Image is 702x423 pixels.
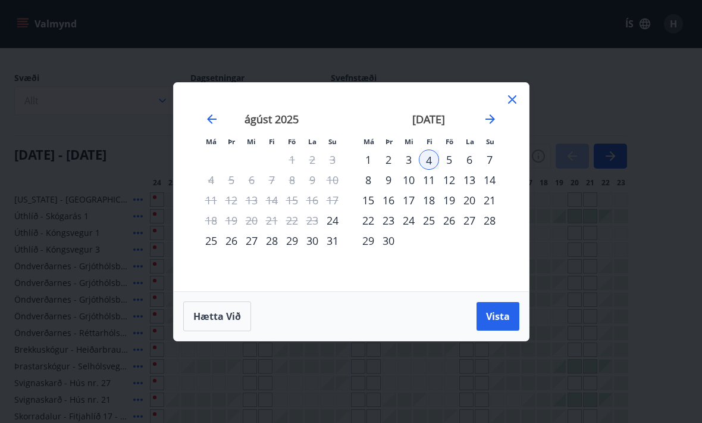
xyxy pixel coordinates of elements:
small: Fö [288,137,296,146]
td: Choose föstudagur, 29. ágúst 2025 as your check-out date. It’s available. [282,231,302,251]
small: Má [206,137,217,146]
div: 8 [358,170,378,190]
td: Choose sunnudagur, 24. ágúst 2025 as your check-out date. It’s available. [322,210,343,231]
small: Má [363,137,374,146]
td: Choose fimmtudagur, 28. ágúst 2025 as your check-out date. It’s available. [262,231,282,251]
td: Not available. mánudagur, 11. ágúst 2025 [201,190,221,210]
td: Not available. mánudagur, 18. ágúst 2025 [201,210,221,231]
div: 1 [358,150,378,170]
div: 19 [439,190,459,210]
div: 24 [322,210,343,231]
td: Choose miðvikudagur, 10. september 2025 as your check-out date. It’s available. [399,170,419,190]
td: Choose þriðjudagur, 26. ágúst 2025 as your check-out date. It’s available. [221,231,242,251]
div: 29 [358,231,378,251]
td: Not available. föstudagur, 22. ágúst 2025 [282,210,302,231]
div: 5 [439,150,459,170]
div: Move backward to switch to the previous month. [205,112,219,126]
div: 7 [480,150,500,170]
div: 11 [419,170,439,190]
td: Not available. laugardagur, 23. ágúst 2025 [302,210,322,231]
td: Choose föstudagur, 19. september 2025 as your check-out date. It’s available. [439,190,459,210]
small: Mi [405,137,413,146]
div: 2 [378,150,399,170]
div: Move forward to switch to the next month. [483,112,497,126]
small: La [466,137,474,146]
div: 16 [378,190,399,210]
td: Choose fimmtudagur, 11. september 2025 as your check-out date. It’s available. [419,170,439,190]
div: Calendar [188,97,515,277]
td: Not available. föstudagur, 1. ágúst 2025 [282,150,302,170]
td: Choose laugardagur, 13. september 2025 as your check-out date. It’s available. [459,170,480,190]
td: Not available. miðvikudagur, 20. ágúst 2025 [242,210,262,231]
small: Mi [247,137,256,146]
td: Choose þriðjudagur, 16. september 2025 as your check-out date. It’s available. [378,190,399,210]
td: Choose föstudagur, 5. september 2025 as your check-out date. It’s available. [439,150,459,170]
td: Choose sunnudagur, 14. september 2025 as your check-out date. It’s available. [480,170,500,190]
small: Su [486,137,494,146]
td: Not available. laugardagur, 9. ágúst 2025 [302,170,322,190]
div: 27 [459,210,480,231]
td: Not available. mánudagur, 4. ágúst 2025 [201,170,221,190]
span: Vista [486,310,510,323]
td: Choose þriðjudagur, 2. september 2025 as your check-out date. It’s available. [378,150,399,170]
div: 26 [439,210,459,231]
div: 6 [459,150,480,170]
small: Fi [427,137,433,146]
td: Choose þriðjudagur, 30. september 2025 as your check-out date. It’s available. [378,231,399,251]
td: Choose fimmtudagur, 25. september 2025 as your check-out date. It’s available. [419,210,439,231]
td: Not available. fimmtudagur, 7. ágúst 2025 [262,170,282,190]
td: Choose mánudagur, 1. september 2025 as your check-out date. It’s available. [358,150,378,170]
div: 27 [242,231,262,251]
td: Choose þriðjudagur, 23. september 2025 as your check-out date. It’s available. [378,210,399,231]
div: 13 [459,170,480,190]
td: Choose föstudagur, 26. september 2025 as your check-out date. It’s available. [439,210,459,231]
div: 15 [358,190,378,210]
div: 21 [480,190,500,210]
small: Su [328,137,337,146]
small: Þr [386,137,393,146]
div: 17 [399,190,419,210]
div: 23 [378,210,399,231]
td: Choose þriðjudagur, 9. september 2025 as your check-out date. It’s available. [378,170,399,190]
td: Choose sunnudagur, 7. september 2025 as your check-out date. It’s available. [480,150,500,170]
td: Not available. sunnudagur, 17. ágúst 2025 [322,190,343,210]
div: 14 [480,170,500,190]
button: Hætta við [183,301,251,331]
td: Not available. miðvikudagur, 13. ágúst 2025 [242,190,262,210]
td: Not available. sunnudagur, 10. ágúst 2025 [322,170,343,190]
td: Choose sunnudagur, 21. september 2025 as your check-out date. It’s available. [480,190,500,210]
div: 26 [221,231,242,251]
td: Choose laugardagur, 6. september 2025 as your check-out date. It’s available. [459,150,480,170]
span: Hætta við [193,310,241,323]
td: Not available. laugardagur, 16. ágúst 2025 [302,190,322,210]
div: 10 [399,170,419,190]
div: 28 [480,210,500,231]
div: 30 [378,231,399,251]
td: Not available. þriðjudagur, 12. ágúst 2025 [221,190,242,210]
button: Vista [477,302,519,331]
div: 4 [419,150,439,170]
div: 29 [282,231,302,251]
div: 24 [399,210,419,231]
td: Choose miðvikudagur, 27. ágúst 2025 as your check-out date. It’s available. [242,231,262,251]
td: Not available. þriðjudagur, 19. ágúst 2025 [221,210,242,231]
td: Choose mánudagur, 29. september 2025 as your check-out date. It’s available. [358,231,378,251]
td: Not available. laugardagur, 2. ágúst 2025 [302,150,322,170]
td: Not available. fimmtudagur, 21. ágúst 2025 [262,210,282,231]
div: 30 [302,231,322,251]
small: Fö [446,137,453,146]
div: 22 [358,210,378,231]
td: Choose laugardagur, 20. september 2025 as your check-out date. It’s available. [459,190,480,210]
div: 9 [378,170,399,190]
td: Choose mánudagur, 8. september 2025 as your check-out date. It’s available. [358,170,378,190]
div: 20 [459,190,480,210]
td: Choose laugardagur, 30. ágúst 2025 as your check-out date. It’s available. [302,231,322,251]
td: Choose fimmtudagur, 18. september 2025 as your check-out date. It’s available. [419,190,439,210]
td: Not available. miðvikudagur, 6. ágúst 2025 [242,170,262,190]
td: Choose miðvikudagur, 24. september 2025 as your check-out date. It’s available. [399,210,419,231]
td: Choose mánudagur, 22. september 2025 as your check-out date. It’s available. [358,210,378,231]
strong: [DATE] [412,112,445,126]
td: Choose sunnudagur, 28. september 2025 as your check-out date. It’s available. [480,210,500,231]
div: 25 [419,210,439,231]
td: Not available. þriðjudagur, 5. ágúst 2025 [221,170,242,190]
